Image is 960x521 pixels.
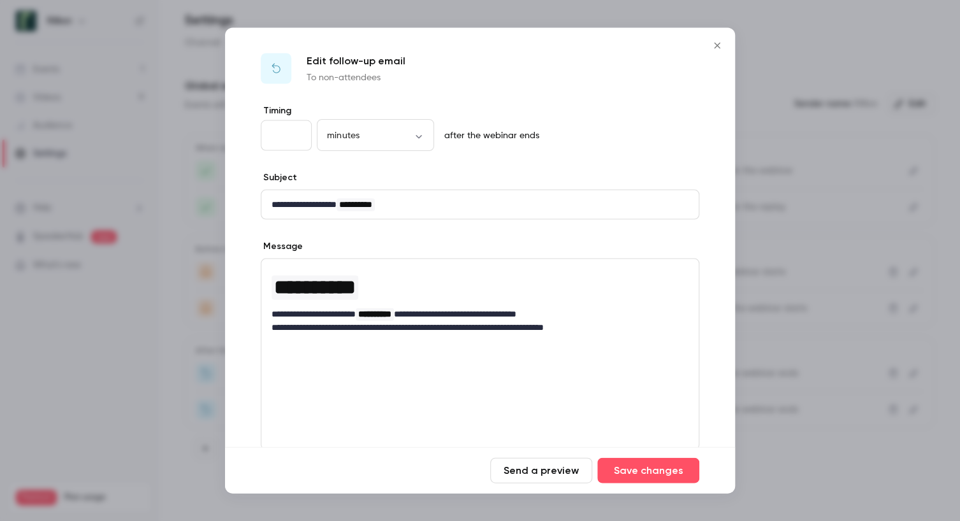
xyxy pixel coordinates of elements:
[317,129,434,141] div: minutes
[261,104,699,117] label: Timing
[439,129,539,142] p: after the webinar ends
[261,240,303,253] label: Message
[261,190,699,219] div: editor
[261,259,699,342] div: editor
[261,171,297,184] label: Subject
[597,458,699,483] button: Save changes
[307,54,405,69] p: Edit follow-up email
[307,71,405,84] p: To non-attendees
[490,458,592,483] button: Send a preview
[704,33,730,59] button: Close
